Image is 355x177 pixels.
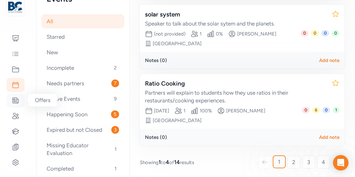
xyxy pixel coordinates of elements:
span: Showing to of results [140,158,194,166]
div: Expired but not Closed [41,123,124,137]
div: Needs partners [41,76,124,90]
div: Add note [319,57,339,64]
div: [GEOGRAPHIC_DATA] [153,117,202,124]
div: Notes ( 0 ) [145,57,167,64]
div: Notes ( 0 ) [145,134,167,141]
div: Partners will explain to students how they use ratios in their restaurants/cooking experiences. [145,89,327,104]
span: 9 [111,95,119,103]
span: 1 [112,165,119,172]
div: Active Events [41,92,124,106]
span: 7 [111,79,119,87]
div: Completed [41,161,124,176]
span: 4 [322,158,326,166]
div: Speaker to talk about the solar sytem and the planets. [145,20,327,27]
a: 4 [317,156,330,169]
div: solar system [145,10,327,19]
span: 4 [166,159,169,165]
span: 0 % [216,31,223,37]
div: Open Intercom Messenger [333,155,349,171]
span: 14 [174,159,180,165]
div: [PERSON_NAME] [237,31,276,37]
div: Ratio Cooking [145,79,327,88]
div: All [41,14,124,28]
span: 0 [302,107,310,113]
span: 1 [333,107,339,113]
span: 0 [301,30,308,36]
span: 0 [321,30,329,36]
div: Add note [319,134,339,141]
span: 3 [307,158,310,166]
span: 1 [159,159,161,165]
span: 6 [312,107,320,113]
div: (not provided) [154,31,185,37]
div: New [41,45,124,59]
span: 5 [111,110,119,118]
span: 0 [322,107,330,113]
span: 3 [111,126,119,134]
a: 3 [302,156,315,169]
div: Incomplete [41,61,124,75]
div: Missing Educator Evaluation [41,138,124,160]
span: 1 [112,145,119,153]
span: 100 % [200,108,212,114]
div: [PERSON_NAME] [226,108,265,114]
span: 1 [183,108,185,114]
a: 2 [287,156,300,169]
div: Starred [41,30,124,44]
span: 1 [200,31,202,37]
span: 2 [111,64,119,72]
div: [DATE] [154,108,169,114]
div: [GEOGRAPHIC_DATA] [153,40,202,47]
div: Happening Soon [41,107,124,121]
span: 2 [292,158,295,166]
span: 0 [311,30,319,36]
span: 0 [332,30,339,36]
span: 1 [278,158,281,166]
